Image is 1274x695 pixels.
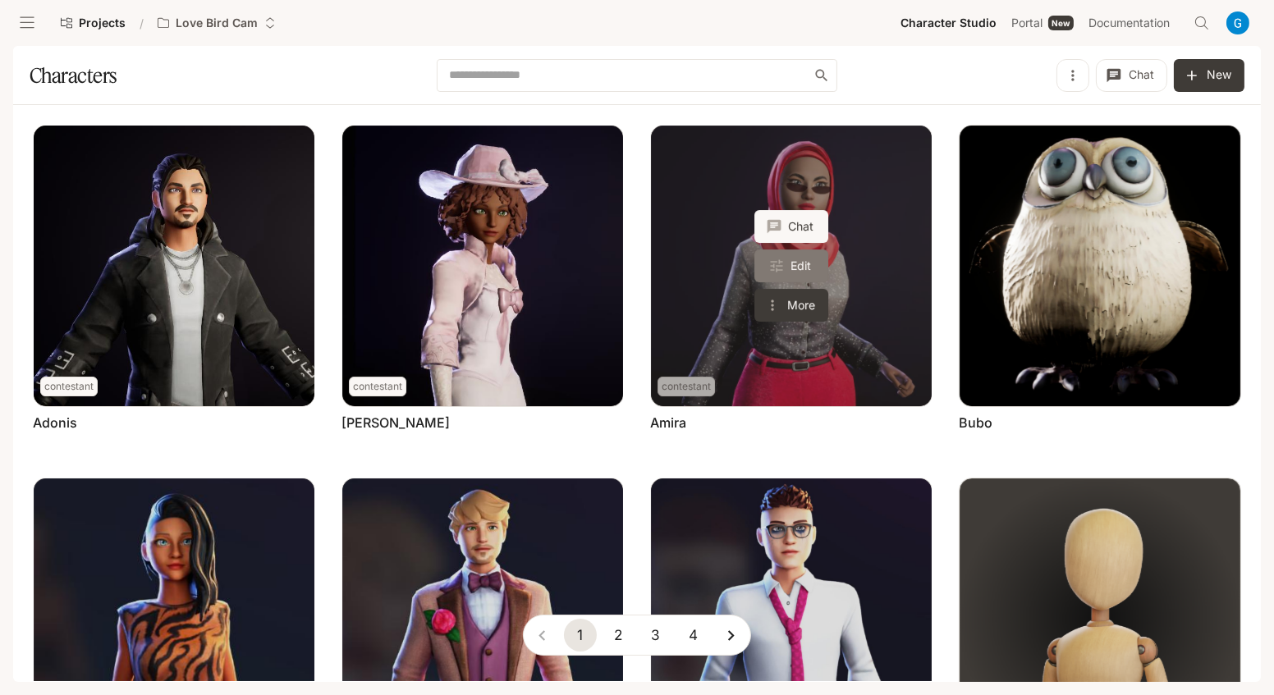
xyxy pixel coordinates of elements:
[602,619,635,652] button: Go to page 2
[754,210,828,243] button: Chat with Amira
[754,249,828,282] a: Edit Amira
[960,126,1240,406] img: Bubo
[133,15,150,32] div: /
[79,16,126,30] span: Projects
[1096,59,1167,92] button: Chat
[1174,59,1244,92] button: New
[1221,7,1254,39] button: User avatar
[651,126,932,406] a: Amira
[176,16,258,30] p: Love Bird Cam
[1185,7,1218,39] button: Open Command Menu
[894,7,1003,39] a: Character Studio
[715,619,748,652] button: Go to next page
[150,7,283,39] button: Open workspace menu
[1005,7,1080,39] a: PortalNew
[30,59,117,92] h1: Characters
[677,619,710,652] button: Go to page 4
[1088,13,1170,34] span: Documentation
[639,619,672,652] button: Go to page 3
[1226,11,1249,34] img: User avatar
[564,619,597,652] button: page 1
[1082,7,1182,39] a: Documentation
[523,615,751,656] nav: pagination navigation
[12,8,42,38] button: open drawer
[959,414,992,432] a: Bubo
[53,7,133,39] a: Go to projects
[341,414,450,432] a: [PERSON_NAME]
[754,289,828,322] button: More actions
[650,414,686,432] a: Amira
[33,414,77,432] a: Adonis
[1048,16,1074,30] div: New
[342,126,623,406] img: Amanda
[901,13,997,34] span: Character Studio
[34,126,314,406] img: Adonis
[1011,13,1043,34] span: Portal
